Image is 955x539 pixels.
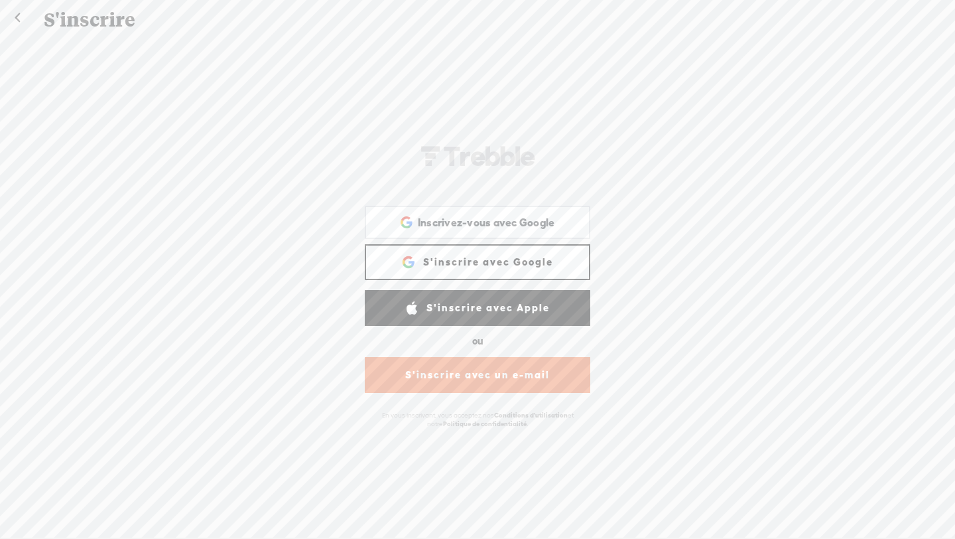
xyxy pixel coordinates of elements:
[494,412,568,419] a: Conditions d'utilisation
[426,302,549,313] font: S'inscrire avec Apple
[365,206,590,239] div: Inscrivez-vous avec Google
[443,420,527,427] a: Politique de confidentialité
[472,335,483,346] font: ou
[527,420,528,427] font: .
[418,216,555,228] font: Inscrivez-vous avec Google
[423,256,552,268] font: S'inscrire avec Google
[405,369,550,380] font: S'inscrire avec un e-mail
[382,412,494,419] font: En vous inscrivant, vous acceptez nos
[427,412,574,427] font: et notre
[44,7,135,31] font: S'inscrire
